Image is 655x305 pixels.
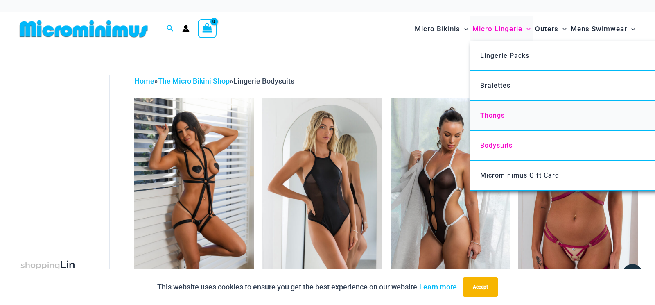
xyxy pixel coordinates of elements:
h3: Lingerie Bodysuits [20,258,81,300]
span: Lingerie Bodysuits [233,77,294,85]
span: Mens Swimwear [571,18,627,39]
span: Menu Toggle [522,18,531,39]
img: Electric Illusion Noir 1949 Bodysuit 03 [391,98,510,278]
a: Truth or Dare Black 1905 Bodysuit 611 Micro 07Truth or Dare Black 1905 Bodysuit 611 Micro 05Truth... [134,98,254,278]
img: Truth or Dare Black 1905 Bodysuit 611 Micro 07 [134,98,254,278]
span: Lingerie Packs [480,52,529,59]
span: Microminimus Gift Card [480,171,559,179]
img: Running Wild Midnight 115 Bodysuit 02 [262,98,382,278]
span: Bodysuits [480,141,513,149]
a: Learn more [419,282,457,291]
span: Outers [535,18,558,39]
a: Account icon link [182,25,190,32]
a: Micro LingerieMenu ToggleMenu Toggle [470,16,533,41]
span: Menu Toggle [460,18,468,39]
span: Micro Bikinis [415,18,460,39]
img: MM SHOP LOGO FLAT [16,20,151,38]
span: » » [134,77,294,85]
a: Micro BikinisMenu ToggleMenu Toggle [413,16,470,41]
a: Electric Illusion Noir 1949 Bodysuit 03Electric Illusion Noir 1949 Bodysuit 04Electric Illusion N... [391,98,510,278]
span: Menu Toggle [558,18,567,39]
a: View Shopping Cart, empty [198,19,217,38]
p: This website uses cookies to ensure you get the best experience on our website. [157,281,457,293]
span: Bralettes [480,82,510,89]
a: Search icon link [167,24,174,34]
span: Thongs [480,112,505,119]
button: Accept [463,277,498,297]
a: The Micro Bikini Shop [158,77,230,85]
a: Mens SwimwearMenu ToggleMenu Toggle [569,16,637,41]
a: OutersMenu ToggleMenu Toggle [533,16,569,41]
iframe: TrustedSite Certified [20,68,94,232]
a: Running Wild Midnight 115 Bodysuit 02Running Wild Midnight 115 Bodysuit 12Running Wild Midnight 1... [262,98,382,278]
span: shopping [20,260,60,270]
span: Menu Toggle [627,18,635,39]
nav: Site Navigation [411,15,639,43]
a: Home [134,77,154,85]
span: Micro Lingerie [472,18,522,39]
